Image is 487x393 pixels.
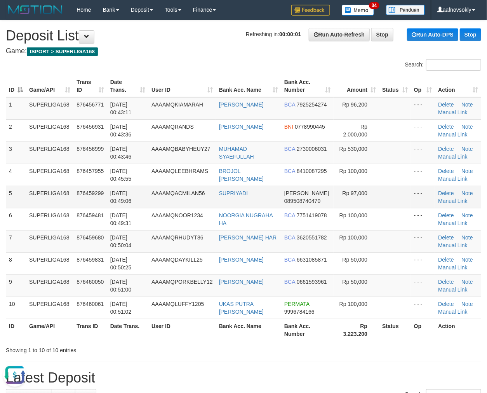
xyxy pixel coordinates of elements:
td: SUPERLIGA168 [26,119,73,141]
span: Copy 0661593961 to clipboard [297,279,327,285]
th: Date Trans. [107,319,148,341]
span: 876459299 [77,190,104,196]
td: SUPERLIGA168 [26,141,73,164]
a: NOORGIA NUGRAHA HA [219,212,273,226]
span: Copy 0778990445 to clipboard [295,124,325,130]
th: Op [411,319,435,341]
td: - - - [411,252,435,274]
a: [PERSON_NAME] [219,124,264,130]
th: Trans ID: activate to sort column ascending [73,75,107,97]
th: Op: activate to sort column ascending [411,75,435,97]
span: BCA [284,168,295,174]
span: [DATE] 00:50:25 [110,257,132,271]
span: Copy 7925254274 to clipboard [297,101,327,108]
td: SUPERLIGA168 [26,97,73,120]
th: Status: activate to sort column ascending [379,75,411,97]
a: Run Auto-Refresh [309,28,370,41]
a: Manual Link [438,242,468,248]
td: - - - [411,297,435,319]
span: Copy 3620551782 to clipboard [297,234,327,241]
span: AAAAMQPORKBELLY12 [151,279,213,285]
span: PERMATA [284,301,310,307]
td: SUPERLIGA168 [26,252,73,274]
span: [DATE] 00:43:36 [110,124,132,138]
a: Note [461,101,473,108]
a: Note [461,279,473,285]
th: User ID [148,319,216,341]
th: Trans ID [73,319,107,341]
a: Delete [438,212,454,218]
td: SUPERLIGA168 [26,208,73,230]
span: Rp 50,000 [343,257,368,263]
span: 876459831 [77,257,104,263]
span: AAAAMQRHUDYT86 [151,234,203,241]
a: Manual Link [438,176,468,182]
td: 9 [6,274,26,297]
td: 5 [6,186,26,208]
td: SUPERLIGA168 [26,164,73,186]
strong: 00:00:01 [279,31,301,37]
span: [DATE] 00:51:02 [110,301,132,315]
span: Copy 089508740470 to clipboard [284,198,320,204]
span: BCA [284,234,295,241]
span: Copy 7751419078 to clipboard [297,212,327,218]
span: ISPORT > SUPERLIGA168 [27,47,98,56]
img: MOTION_logo.png [6,4,65,16]
td: - - - [411,274,435,297]
th: Action: activate to sort column ascending [435,75,481,97]
span: Copy 6631085871 to clipboard [297,257,327,263]
a: Manual Link [438,109,468,115]
td: - - - [411,141,435,164]
th: Action [435,319,481,341]
span: 876459481 [77,212,104,218]
span: BNI [284,124,293,130]
a: Delete [438,168,454,174]
span: Rp 100,000 [339,168,367,174]
td: SUPERLIGA168 [26,297,73,319]
td: 2 [6,119,26,141]
a: Note [461,212,473,218]
span: 876456771 [77,101,104,108]
h1: Deposit List [6,28,481,44]
td: 4 [6,164,26,186]
span: 876459680 [77,234,104,241]
a: Delete [438,124,454,130]
td: 10 [6,297,26,319]
a: Manual Link [438,154,468,160]
span: AAAAMQDAYKILL25 [151,257,203,263]
span: Rp 2,000,000 [343,124,367,138]
span: BCA [284,279,295,285]
span: Copy 8410087295 to clipboard [297,168,327,174]
span: AAAAMQLUFFY1205 [151,301,204,307]
a: MUHAMAD SYAEFULLAH [219,146,254,160]
h1: Latest Deposit [6,370,481,386]
a: Delete [438,257,454,263]
th: Status [379,319,411,341]
td: SUPERLIGA168 [26,186,73,208]
a: UKAS PUTRA [PERSON_NAME] [219,301,264,315]
img: Feedback.jpg [291,5,330,16]
span: Rp 96,200 [343,101,368,108]
span: AAAAMQACMILAN56 [151,190,205,196]
th: Bank Acc. Number [281,319,334,341]
span: Copy 9996784166 to clipboard [284,309,315,315]
th: Bank Acc. Name: activate to sort column ascending [216,75,281,97]
span: AAAAMQRANDS [151,124,194,130]
td: SUPERLIGA168 [26,274,73,297]
span: BCA [284,212,295,218]
span: Rp 530,000 [339,146,367,152]
a: Manual Link [438,131,468,138]
th: Rp 3.223.200 [334,319,379,341]
td: 3 [6,141,26,164]
th: Game/API: activate to sort column ascending [26,75,73,97]
td: - - - [411,230,435,252]
span: 876456999 [77,146,104,152]
th: User ID: activate to sort column ascending [148,75,216,97]
span: [DATE] 00:49:31 [110,212,132,226]
td: 8 [6,252,26,274]
a: [PERSON_NAME] [219,257,264,263]
td: - - - [411,119,435,141]
a: Manual Link [438,198,468,204]
td: - - - [411,97,435,120]
span: Rp 100,000 [339,234,367,241]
